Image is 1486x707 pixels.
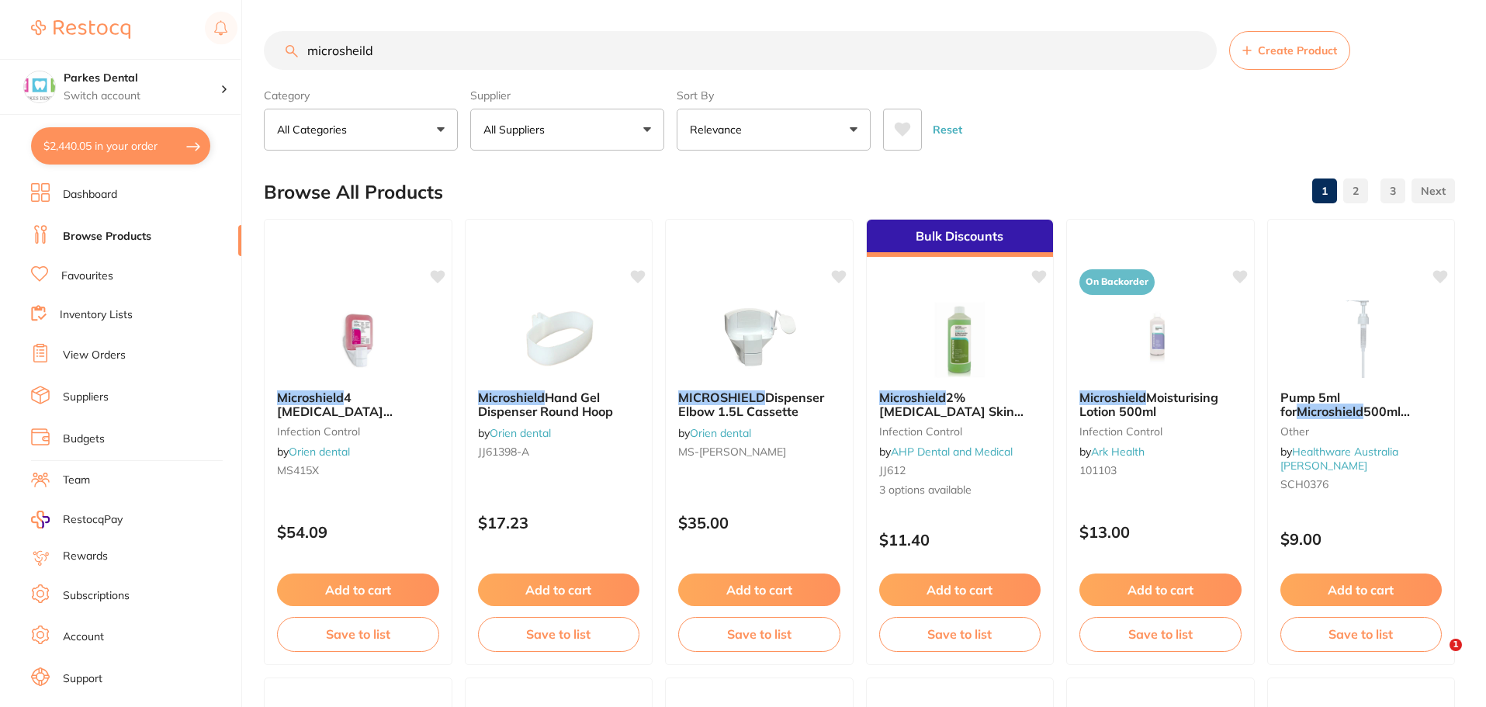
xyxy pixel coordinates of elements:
p: $54.09 [277,523,439,541]
button: Save to list [678,617,840,651]
span: 3 options available [879,483,1041,498]
small: infection control [1079,425,1242,438]
span: On Backorder [1079,269,1155,295]
label: Sort By [677,88,871,102]
input: Search Products [264,31,1217,70]
p: All Suppliers [483,122,551,137]
a: Healthware Australia [PERSON_NAME] [1280,445,1398,473]
em: Microshield [277,390,344,405]
small: infection control [879,425,1041,438]
span: by [277,445,350,459]
a: Orien dental [690,426,751,440]
button: Save to list [277,617,439,651]
button: Save to list [478,617,640,651]
p: Relevance [690,122,748,137]
button: All Suppliers [470,109,664,151]
button: Add to cart [277,574,439,606]
span: SCH0376 [1280,477,1328,491]
span: Pump 5ml for [1280,390,1340,419]
button: Add to cart [678,574,840,606]
p: $9.00 [1280,530,1443,548]
img: Parkes Dental [24,71,55,102]
b: Microshield 4 Chlorhexidine Handwash, 1.5L Cartridge [277,390,439,419]
em: Microshield [1297,404,1363,419]
h4: Parkes Dental [64,71,220,86]
span: 4 [MEDICAL_DATA] Handwash, 1.5L Cartridge [277,390,433,434]
img: Microshield 2% Chlorhexidine Skin Cleanser [909,300,1010,378]
p: $13.00 [1079,523,1242,541]
img: Microshield 4 Chlorhexidine Handwash, 1.5L Cartridge [307,300,408,378]
a: RestocqPay [31,511,123,529]
a: Favourites [61,269,113,284]
img: Microshield Moisturising Lotion 500ml [1110,300,1211,378]
img: Restocq Logo [31,20,130,39]
a: Dashboard [63,187,117,203]
a: 2 [1343,175,1368,206]
small: infection control [277,425,439,438]
button: Relevance [677,109,871,151]
div: Bulk Discounts [867,220,1054,257]
button: Reset [928,109,967,151]
p: $35.00 [678,514,840,532]
a: Ark Health [1091,445,1145,459]
button: Save to list [1079,617,1242,651]
span: 101103 [1079,463,1117,477]
a: 3 [1380,175,1405,206]
label: Category [264,88,458,102]
p: Switch account [64,88,220,104]
span: RestocqPay [63,512,123,528]
button: Add to cart [1280,574,1443,606]
a: Inventory Lists [60,307,133,323]
span: JJ61398-A [478,445,529,459]
span: MS415X [277,463,319,477]
img: MICROSHIELD Dispenser Elbow 1.5L Cassette [708,300,809,378]
p: $11.40 [879,531,1041,549]
button: Add to cart [879,574,1041,606]
span: by [879,445,1013,459]
img: RestocqPay [31,511,50,529]
a: View Orders [63,348,126,363]
button: $2,440.05 in your order [31,127,210,165]
button: Add to cart [478,574,640,606]
button: All Categories [264,109,458,151]
em: Microshield [879,390,946,405]
a: Suppliers [63,390,109,405]
span: JJ612 [879,463,906,477]
a: Budgets [63,431,105,447]
b: MICROSHIELD Dispenser Elbow 1.5L Cassette [678,390,840,419]
em: Microshield [1079,390,1146,405]
a: Restocq Logo [31,12,130,47]
span: by [1280,445,1398,473]
span: 500ml Bottles [1280,404,1410,433]
span: Moisturising Lotion 500ml [1079,390,1218,419]
a: Orien dental [490,426,551,440]
a: AHP Dental and Medical [891,445,1013,459]
a: Support [63,671,102,687]
a: 1 [1312,175,1337,206]
em: MICROSHIELD [678,390,765,405]
label: Supplier [470,88,664,102]
a: Rewards [63,549,108,564]
span: Hand Gel Dispenser Round Hoop [478,390,613,419]
span: Create Product [1258,44,1337,57]
span: MS-[PERSON_NAME] [678,445,786,459]
iframe: Intercom live chat [1418,639,1455,676]
button: Add to cart [1079,574,1242,606]
button: Save to list [1280,617,1443,651]
h2: Browse All Products [264,182,443,203]
small: other [1280,425,1443,438]
span: by [1079,445,1145,459]
button: Create Product [1229,31,1350,70]
b: Microshield Hand Gel Dispenser Round Hoop [478,390,640,419]
a: Browse Products [63,229,151,244]
span: by [678,426,751,440]
b: Pump 5ml for Microshield 500ml Bottles [1280,390,1443,419]
a: Team [63,473,90,488]
span: by [478,426,551,440]
span: 2% [MEDICAL_DATA] Skin Cleanser [879,390,1024,434]
a: Account [63,629,104,645]
span: Dispenser Elbow 1.5L Cassette [678,390,824,419]
em: Microshield [478,390,545,405]
span: 1 [1450,639,1462,651]
a: Subscriptions [63,588,130,604]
